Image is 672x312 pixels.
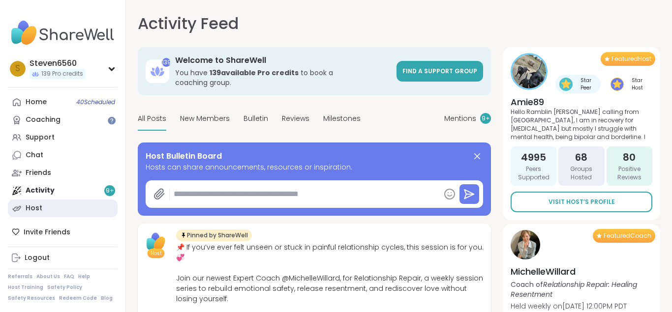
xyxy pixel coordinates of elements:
span: All Posts [138,113,166,124]
div: Invite Friends [8,223,118,241]
h4: Amie89 [511,96,652,108]
span: Peers Supported [515,165,552,182]
span: Host [151,250,162,257]
span: Star Host [626,77,648,91]
a: Blog [101,295,113,302]
a: Home40Scheduled [8,93,118,111]
a: Support [8,129,118,146]
span: 80 [623,150,636,164]
span: Bulletin [244,113,268,124]
h1: Activity Feed [138,12,239,35]
span: Find a support group [402,67,477,75]
a: Visit Host’s Profile [511,192,652,212]
a: Help [78,273,90,280]
a: Coaching [8,111,118,129]
a: Find a support group [397,61,483,82]
div: 139 [162,58,171,67]
span: 139 Pro credits [41,70,83,78]
h3: Welcome to ShareWell [175,55,391,66]
span: Milestones [323,113,361,124]
div: Chat [26,150,43,160]
h3: You have to book a coaching group. [175,68,391,87]
p: Hello Ramblin [PERSON_NAME] calling from [GEOGRAPHIC_DATA], I am in recovery for [MEDICAL_DATA] b... [511,108,652,141]
span: Featured Host [611,55,651,63]
p: Coach of [511,280,652,299]
span: Star Peer [575,77,597,91]
span: Featured Coach [604,232,651,240]
a: Host [8,199,118,217]
a: Host Training [8,284,43,291]
span: New Members [180,113,230,124]
span: 68 [575,150,587,164]
img: Star Host [611,78,624,91]
i: Relationship Repair: Healing Resentment [511,280,637,299]
iframe: Spotlight [108,116,116,124]
img: ShareWell [144,229,168,254]
b: 139 available Pro credit s [210,68,299,78]
img: ShareWell Nav Logo [8,16,118,50]
p: Held weekly on [DATE] 12:00PM PDT [511,301,652,311]
div: Coaching [26,115,61,125]
div: Support [26,133,55,142]
span: S [15,62,20,75]
a: FAQ [64,273,74,280]
span: Reviews [282,113,309,124]
span: Host Bulletin Board [146,150,222,162]
div: Logout [25,253,50,263]
a: Friends [8,164,118,182]
span: 40 Scheduled [76,98,115,106]
a: Safety Policy [47,284,82,291]
img: MichelleWillard [511,230,540,259]
span: 9 + [482,114,490,123]
span: Visit Host’s Profile [549,198,615,206]
div: Home [26,97,47,107]
a: Chat [8,146,118,164]
div: Steven6560 [30,58,85,69]
div: Host [26,203,42,213]
div: Pinned by ShareWell [176,229,252,241]
a: Redeem Code [59,295,97,302]
div: Friends [26,168,51,178]
span: 4995 [521,150,546,164]
span: Positive Reviews [611,165,648,182]
img: Amie89 [512,55,546,88]
a: Logout [8,249,118,267]
a: About Us [36,273,60,280]
a: Referrals [8,273,32,280]
span: Groups Hosted [562,165,600,182]
span: Hosts can share announcements, resources or inspiration. [146,162,483,172]
span: Mentions [444,113,476,124]
a: Safety Resources [8,295,55,302]
img: Star Peer [559,78,573,91]
h4: MichelleWillard [511,265,652,278]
